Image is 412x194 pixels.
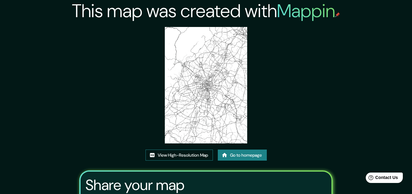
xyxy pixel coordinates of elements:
[357,170,405,187] iframe: Help widget launcher
[335,12,340,17] img: mappin-pin
[146,150,213,161] a: View High-Resolution Map
[85,177,184,194] h3: Share your map
[218,150,267,161] a: Go to homepage
[165,27,247,143] img: created-map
